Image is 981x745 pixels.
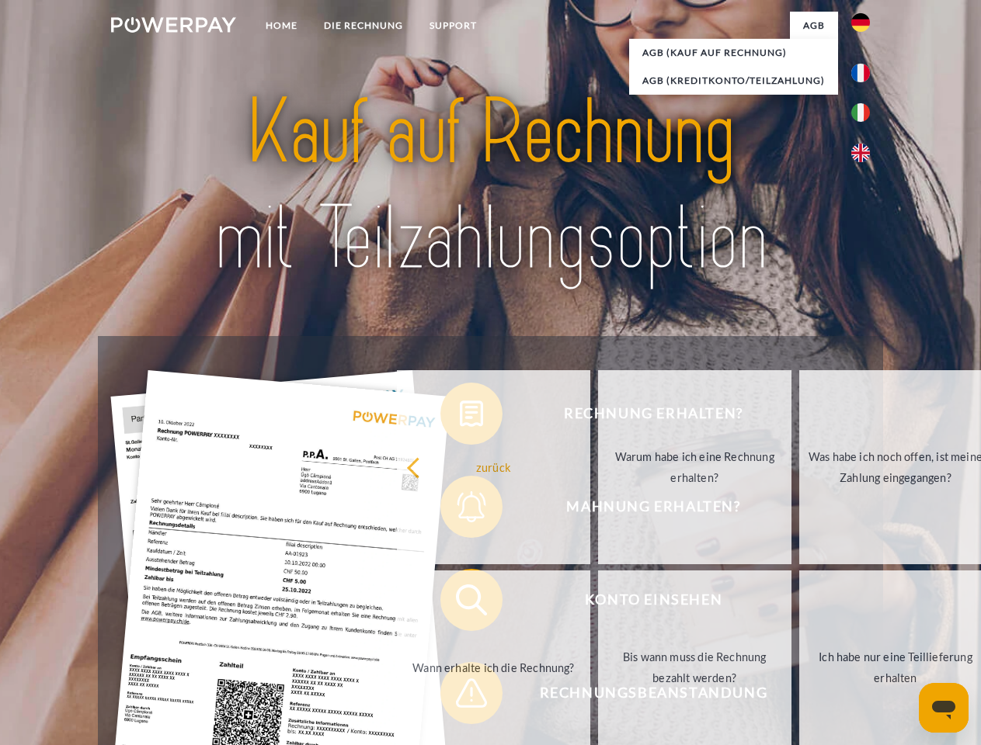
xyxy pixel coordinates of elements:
[629,39,838,67] a: AGB (Kauf auf Rechnung)
[851,64,870,82] img: fr
[629,67,838,95] a: AGB (Kreditkonto/Teilzahlung)
[919,683,969,733] iframe: Schaltfläche zum Öffnen des Messaging-Fensters
[790,12,838,40] a: agb
[851,13,870,32] img: de
[406,456,581,477] div: zurück
[851,103,870,122] img: it
[111,17,236,33] img: logo-powerpay-white.svg
[416,12,490,40] a: SUPPORT
[406,657,581,677] div: Wann erhalte ich die Rechnung?
[851,144,870,162] img: en
[311,12,416,40] a: DIE RECHNUNG
[148,74,833,297] img: title-powerpay_de.svg
[607,646,782,688] div: Bis wann muss die Rechnung bezahlt werden?
[607,446,782,488] div: Warum habe ich eine Rechnung erhalten?
[252,12,311,40] a: Home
